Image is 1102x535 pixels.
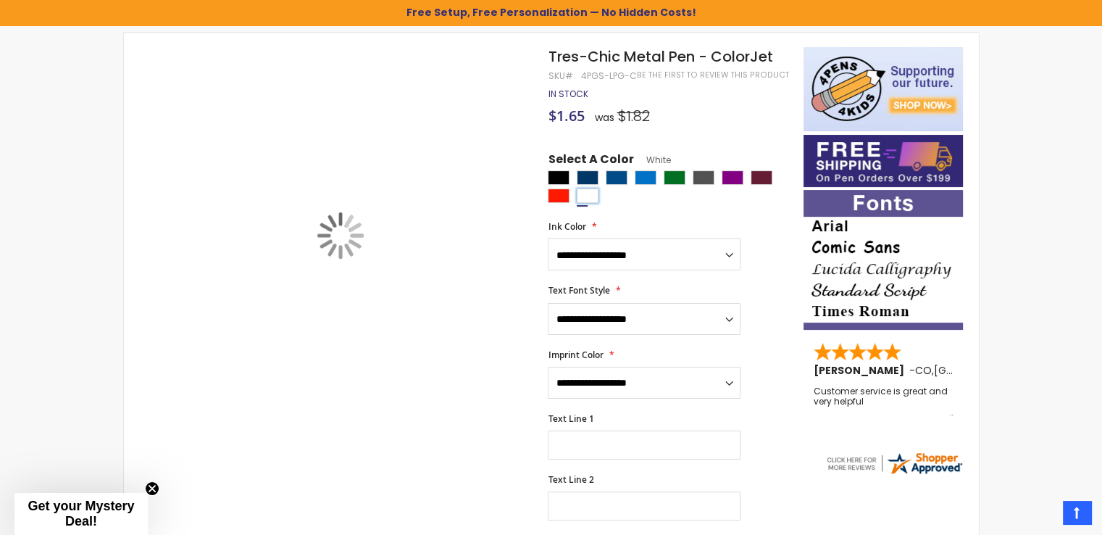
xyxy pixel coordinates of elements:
span: Tres-Chic Metal Pen - ColorJet [548,46,772,67]
div: Green [664,170,685,185]
span: Select A Color [548,152,633,171]
div: Availability [548,88,588,100]
span: White [633,154,670,166]
img: 4pens 4 kids [803,47,963,131]
span: Get your Mystery Deal! [28,499,134,528]
div: Dark Red [751,170,772,185]
div: Ocean Blue [606,170,627,185]
div: Get your Mystery Deal!Close teaser [14,493,148,535]
strong: SKU [548,70,575,82]
span: Text Line 2 [548,473,593,486]
button: Close teaser [145,481,159,496]
div: Gunmetal [693,170,714,185]
div: Blue Light [635,170,656,185]
span: - , [909,363,1040,378]
span: [PERSON_NAME] [814,363,909,378]
div: White [577,188,598,203]
div: Bright Red [548,188,569,203]
span: was [594,110,614,125]
span: Text Font Style [548,284,609,296]
span: Imprint Color [548,349,603,361]
span: $1.82 [617,106,649,126]
span: CO [915,363,932,378]
img: 4pens.com widget logo [825,450,964,476]
div: Navy Blue [577,170,598,185]
span: In stock [548,88,588,100]
img: font-personalization-examples [803,190,963,330]
span: [GEOGRAPHIC_DATA] [934,363,1040,378]
a: Be the first to review this product [636,70,788,80]
div: Purple [722,170,743,185]
img: Free shipping on orders over $199 [803,135,963,187]
div: 4PGS-LPG-C [580,70,636,82]
span: Ink Color [548,220,585,233]
a: Top [1063,501,1091,524]
div: Black [548,170,569,185]
a: 4pens.com certificate URL [825,467,964,479]
span: $1.65 [548,106,584,125]
div: Customer service is great and very helpful [814,386,954,418]
span: Text Line 1 [548,412,593,425]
